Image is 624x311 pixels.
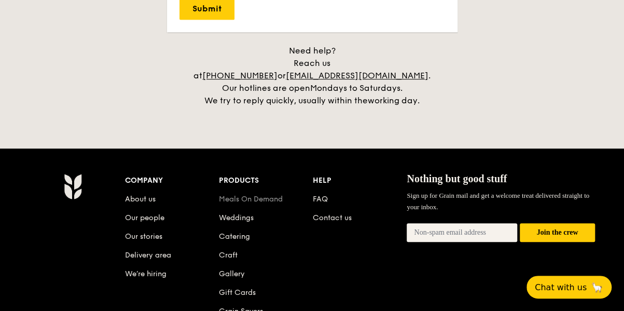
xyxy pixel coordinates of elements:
[125,269,167,278] a: We’re hiring
[125,173,219,188] div: Company
[219,288,256,297] a: Gift Cards
[219,232,250,241] a: Catering
[286,71,428,80] a: [EMAIL_ADDRESS][DOMAIN_NAME]
[183,45,442,107] div: Need help? Reach us at or . Our hotlines are open We try to reply quickly, usually within the
[202,71,278,80] a: [PHONE_NUMBER]
[591,281,603,293] span: 🦙
[368,96,420,105] span: working day.
[407,192,589,211] span: Sign up for Grain mail and get a welcome treat delivered straight to your inbox.
[125,195,156,204] a: About us
[535,282,587,292] span: Chat with us
[219,269,245,278] a: Gallery
[520,223,595,242] button: Join the crew
[526,276,612,299] button: Chat with us🦙
[313,173,407,188] div: Help
[407,173,507,184] span: Nothing but good stuff
[219,213,254,222] a: Weddings
[407,223,517,242] input: Non-spam email address
[125,251,171,260] a: Delivery area
[219,195,283,204] a: Meals On Demand
[125,232,162,241] a: Our stories
[64,173,82,199] img: AYc88T3wAAAABJRU5ErkJggg==
[313,213,352,222] a: Contact us
[219,251,238,260] a: Craft
[125,213,164,222] a: Our people
[310,83,403,93] span: Mondays to Saturdays.
[313,195,328,204] a: FAQ
[219,173,313,188] div: Products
